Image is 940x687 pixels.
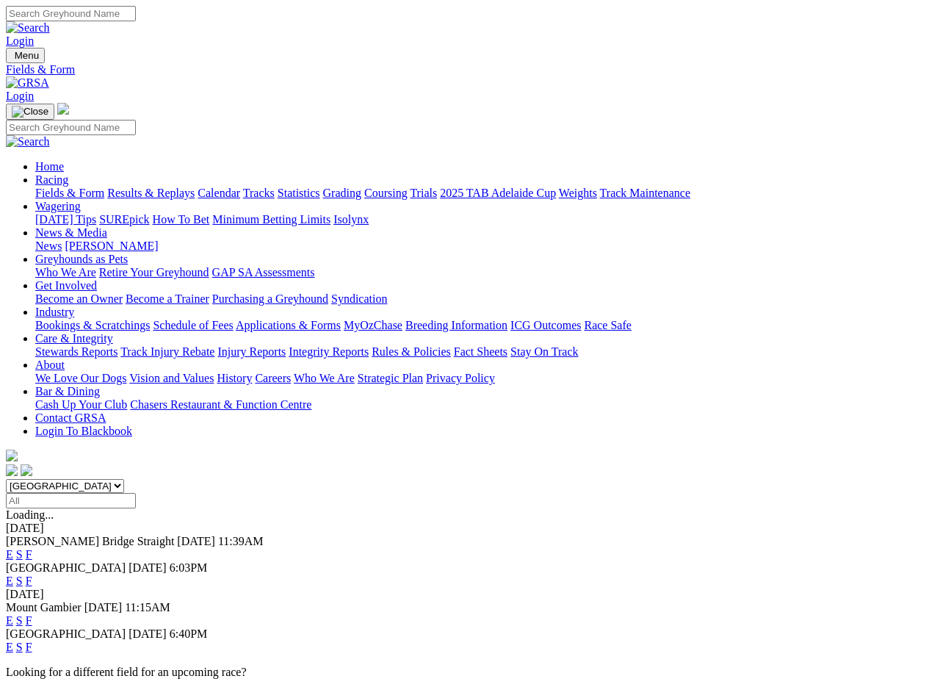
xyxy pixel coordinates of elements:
[6,6,136,21] input: Search
[35,398,934,411] div: Bar & Dining
[372,345,451,358] a: Rules & Policies
[440,187,556,199] a: 2025 TAB Adelaide Cup
[6,450,18,461] img: logo-grsa-white.png
[35,213,96,226] a: [DATE] Tips
[344,319,402,331] a: MyOzChase
[35,200,81,212] a: Wagering
[26,575,32,587] a: F
[6,666,934,679] p: Looking for a different field for an upcoming race?
[198,187,240,199] a: Calendar
[35,292,123,305] a: Become an Owner
[16,614,23,627] a: S
[212,213,330,226] a: Minimum Betting Limits
[99,266,209,278] a: Retire Your Greyhound
[35,385,100,398] a: Bar & Dining
[125,601,170,614] span: 11:15AM
[510,345,578,358] a: Stay On Track
[153,319,233,331] a: Schedule of Fees
[6,561,126,574] span: [GEOGRAPHIC_DATA]
[35,240,934,253] div: News & Media
[35,240,62,252] a: News
[15,50,39,61] span: Menu
[107,187,195,199] a: Results & Replays
[510,319,581,331] a: ICG Outcomes
[6,508,54,521] span: Loading...
[6,48,45,63] button: Toggle navigation
[217,372,252,384] a: History
[6,641,13,653] a: E
[57,103,69,115] img: logo-grsa-white.png
[6,535,174,547] span: [PERSON_NAME] Bridge Straight
[278,187,320,199] a: Statistics
[35,398,127,411] a: Cash Up Your Club
[6,104,54,120] button: Toggle navigation
[35,292,934,306] div: Get Involved
[21,464,32,476] img: twitter.svg
[212,266,315,278] a: GAP SA Assessments
[129,561,167,574] span: [DATE]
[6,464,18,476] img: facebook.svg
[129,627,167,640] span: [DATE]
[35,345,934,359] div: Care & Integrity
[331,292,387,305] a: Syndication
[35,253,128,265] a: Greyhounds as Pets
[35,411,106,424] a: Contact GRSA
[364,187,408,199] a: Coursing
[177,535,215,547] span: [DATE]
[6,588,934,601] div: [DATE]
[153,213,210,226] a: How To Bet
[65,240,158,252] a: [PERSON_NAME]
[559,187,597,199] a: Weights
[129,372,214,384] a: Vision and Values
[35,173,68,186] a: Racing
[6,575,13,587] a: E
[16,641,23,653] a: S
[410,187,437,199] a: Trials
[212,292,328,305] a: Purchasing a Greyhound
[584,319,631,331] a: Race Safe
[120,345,214,358] a: Track Injury Rebate
[6,135,50,148] img: Search
[16,548,23,561] a: S
[35,372,126,384] a: We Love Our Dogs
[170,561,208,574] span: 6:03PM
[35,187,104,199] a: Fields & Form
[6,76,49,90] img: GRSA
[170,627,208,640] span: 6:40PM
[6,522,934,535] div: [DATE]
[35,319,934,332] div: Industry
[35,332,113,345] a: Care & Integrity
[6,21,50,35] img: Search
[35,425,132,437] a: Login To Blackbook
[243,187,275,199] a: Tracks
[236,319,341,331] a: Applications & Forms
[6,601,82,614] span: Mount Gambier
[26,614,32,627] a: F
[323,187,361,199] a: Grading
[454,345,507,358] a: Fact Sheets
[6,493,136,508] input: Select date
[35,160,64,173] a: Home
[333,213,369,226] a: Isolynx
[26,641,32,653] a: F
[289,345,369,358] a: Integrity Reports
[6,120,136,135] input: Search
[35,213,934,226] div: Wagering
[6,63,934,76] a: Fields & Form
[405,319,507,331] a: Breeding Information
[16,575,23,587] a: S
[358,372,423,384] a: Strategic Plan
[35,319,150,331] a: Bookings & Scratchings
[6,627,126,640] span: [GEOGRAPHIC_DATA]
[426,372,495,384] a: Privacy Policy
[35,359,65,371] a: About
[6,90,34,102] a: Login
[35,266,934,279] div: Greyhounds as Pets
[6,548,13,561] a: E
[218,535,264,547] span: 11:39AM
[35,306,74,318] a: Industry
[12,106,48,118] img: Close
[255,372,291,384] a: Careers
[294,372,355,384] a: Who We Are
